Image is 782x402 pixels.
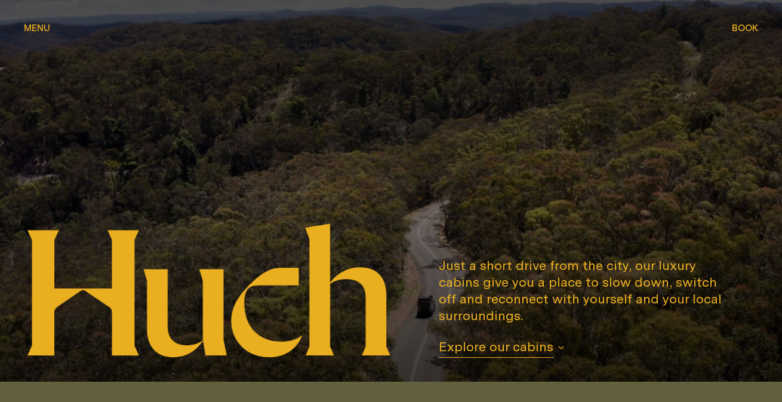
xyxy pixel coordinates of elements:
[732,22,758,36] button: show booking tray
[24,22,50,36] button: show menu
[439,338,553,358] span: Explore our cabins
[439,257,734,324] p: Just a short drive from the city, our luxury cabins give you a place to slow down, switch off and...
[24,23,50,32] span: Menu
[439,338,564,358] button: Explore our cabins
[732,23,758,32] span: Book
